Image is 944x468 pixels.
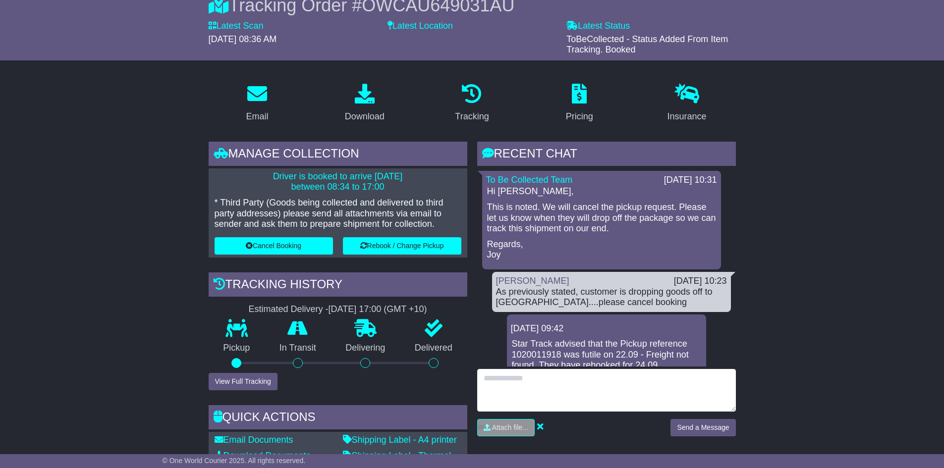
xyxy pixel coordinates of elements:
[566,110,593,123] div: Pricing
[343,435,457,445] a: Shipping Label - A4 printer
[209,272,467,299] div: Tracking history
[496,276,569,286] a: [PERSON_NAME]
[566,34,728,55] span: ToBeCollected - Status Added From Item Tracking. Booked
[329,304,427,315] div: [DATE] 17:00 (GMT +10)
[674,276,727,287] div: [DATE] 10:23
[338,80,391,127] a: Download
[215,451,311,461] a: Download Documents
[345,110,385,123] div: Download
[209,343,265,354] p: Pickup
[215,435,293,445] a: Email Documents
[265,343,331,354] p: In Transit
[163,457,306,465] span: © One World Courier 2025. All rights reserved.
[215,171,461,193] p: Driver is booked to arrive [DATE] between 08:34 to 17:00
[496,287,727,308] div: As previously stated, customer is dropping goods off to [GEOGRAPHIC_DATA]....please cancel booking
[486,175,573,185] a: To Be Collected Team
[511,323,702,334] div: [DATE] 09:42
[667,110,707,123] div: Insurance
[343,237,461,255] button: Rebook / Change Pickup
[448,80,495,127] a: Tracking
[209,21,264,32] label: Latest Scan
[559,80,600,127] a: Pricing
[670,419,735,436] button: Send a Message
[664,175,717,186] div: [DATE] 10:31
[487,186,716,197] p: Hi [PERSON_NAME],
[455,110,489,123] div: Tracking
[512,339,701,381] p: Star Track advised that the Pickup reference 1020011918 was futile on 22.09 - Freight not found. ...
[388,21,453,32] label: Latest Location
[487,202,716,234] p: This is noted. We will cancel the pickup request. Please let us know when they will drop off the ...
[215,198,461,230] p: * Third Party (Goods being collected and delivered to third party addresses) please send all atta...
[246,110,268,123] div: Email
[209,34,277,44] span: [DATE] 08:36 AM
[239,80,275,127] a: Email
[215,237,333,255] button: Cancel Booking
[209,304,467,315] div: Estimated Delivery -
[400,343,467,354] p: Delivered
[477,142,736,168] div: RECENT CHAT
[209,373,278,390] button: View Full Tracking
[209,405,467,432] div: Quick Actions
[209,142,467,168] div: Manage collection
[661,80,713,127] a: Insurance
[331,343,400,354] p: Delivering
[566,21,630,32] label: Latest Status
[487,239,716,260] p: Regards, Joy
